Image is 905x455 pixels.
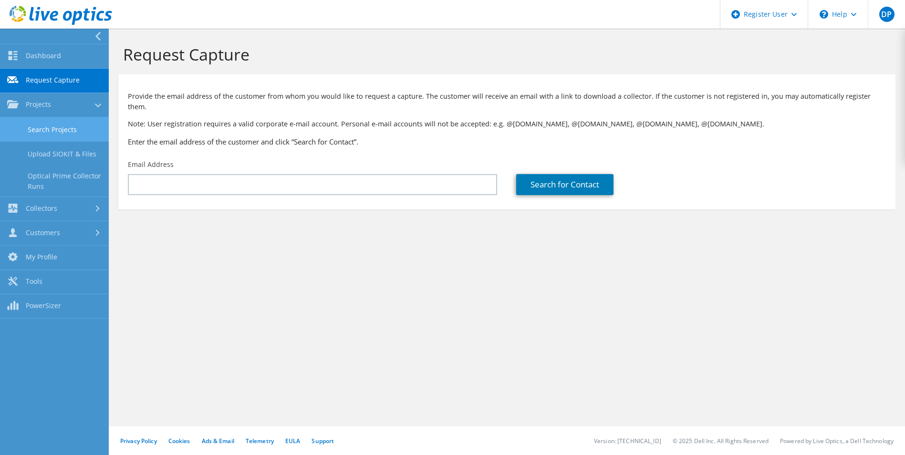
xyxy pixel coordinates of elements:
[128,160,174,169] label: Email Address
[820,10,828,19] svg: \n
[516,174,614,195] a: Search for Contact
[246,437,274,445] a: Telemetry
[128,119,886,129] p: Note: User registration requires a valid corporate e-mail account. Personal e-mail accounts will ...
[285,437,300,445] a: EULA
[594,437,661,445] li: Version: [TECHNICAL_ID]
[879,7,895,22] span: DP
[123,44,886,64] h1: Request Capture
[120,437,157,445] a: Privacy Policy
[128,136,886,147] h3: Enter the email address of the customer and click “Search for Contact”.
[673,437,769,445] li: © 2025 Dell Inc. All Rights Reserved
[780,437,894,445] li: Powered by Live Optics, a Dell Technology
[128,91,886,112] p: Provide the email address of the customer from whom you would like to request a capture. The cust...
[168,437,190,445] a: Cookies
[202,437,234,445] a: Ads & Email
[312,437,334,445] a: Support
